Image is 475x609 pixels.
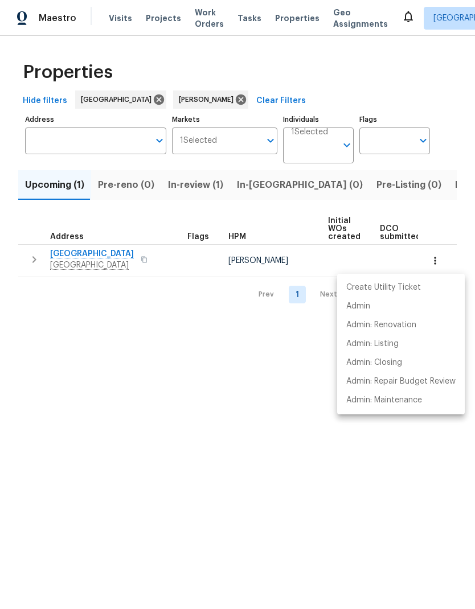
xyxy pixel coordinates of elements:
p: Admin: Closing [346,357,402,369]
p: Admin: Maintenance [346,394,422,406]
p: Admin: Listing [346,338,399,350]
p: Admin: Renovation [346,319,416,331]
p: Admin: Repair Budget Review [346,376,456,388]
p: Create Utility Ticket [346,282,421,294]
p: Admin [346,301,370,312]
